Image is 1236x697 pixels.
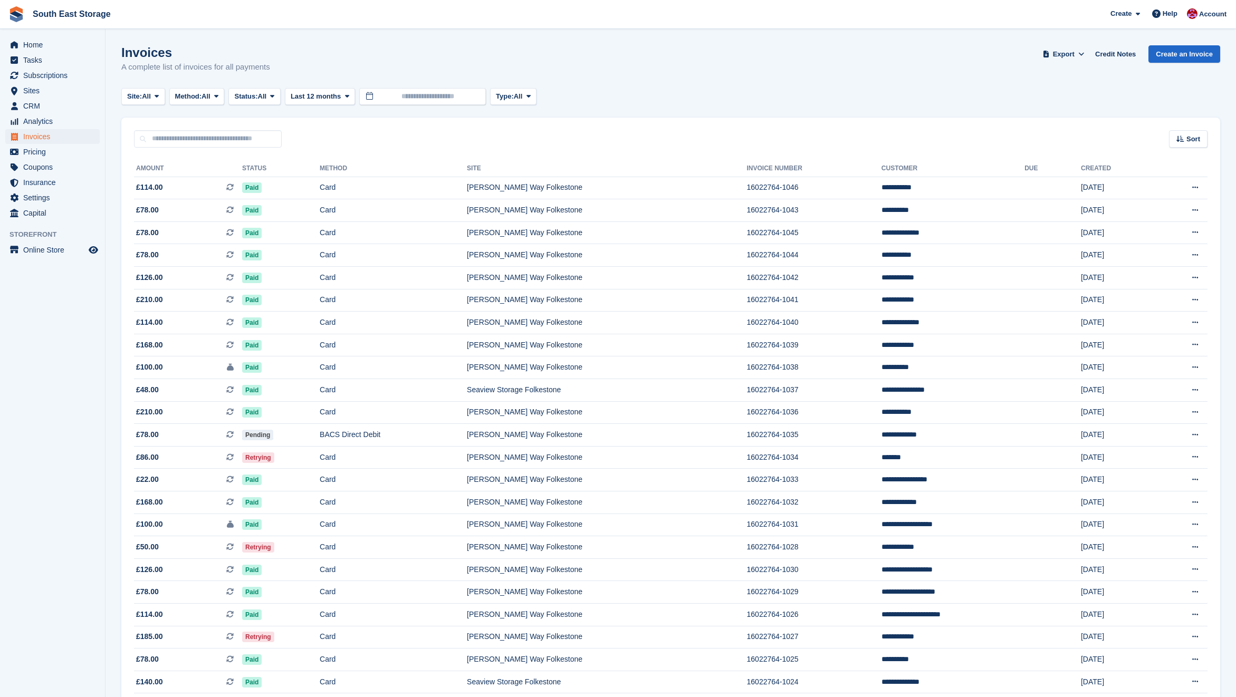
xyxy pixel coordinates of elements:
[136,676,163,688] span: £140.00
[320,267,467,289] td: Card
[242,273,262,283] span: Paid
[23,83,87,98] span: Sites
[136,541,159,553] span: £50.00
[5,206,100,220] a: menu
[23,68,87,83] span: Subscriptions
[1091,45,1140,63] a: Credit Notes
[242,677,262,688] span: Paid
[1081,267,1154,289] td: [DATE]
[1081,312,1154,334] td: [DATE]
[747,289,882,312] td: 16022764-1041
[242,317,262,328] span: Paid
[5,83,100,98] a: menu
[1024,160,1081,177] th: Due
[1081,160,1154,177] th: Created
[127,91,142,102] span: Site:
[23,53,87,67] span: Tasks
[1081,626,1154,648] td: [DATE]
[242,542,274,553] span: Retrying
[242,654,262,665] span: Paid
[1187,8,1197,19] img: Roger Norris
[5,99,100,113] a: menu
[747,626,882,648] td: 16022764-1027
[121,61,270,73] p: A complete list of invoices for all payments
[136,406,163,418] span: £210.00
[23,206,87,220] span: Capital
[5,68,100,83] a: menu
[747,244,882,267] td: 16022764-1044
[467,469,746,491] td: [PERSON_NAME] Way Folkestone
[320,514,467,536] td: Card
[136,654,159,665] span: £78.00
[747,221,882,244] td: 16022764-1045
[28,5,115,23] a: South East Storage
[467,514,746,536] td: [PERSON_NAME] Way Folkestone
[1081,514,1154,536] td: [DATE]
[202,91,210,102] span: All
[747,648,882,671] td: 16022764-1025
[747,334,882,356] td: 16022764-1039
[242,609,262,620] span: Paid
[747,558,882,581] td: 16022764-1030
[136,564,163,575] span: £126.00
[1199,9,1227,20] span: Account
[1148,45,1220,63] a: Create an Invoice
[467,424,746,447] td: [PERSON_NAME] Way Folkestone
[136,205,159,216] span: £78.00
[467,379,746,402] td: Seaview Storage Folkestone
[320,244,467,267] td: Card
[1081,244,1154,267] td: [DATE]
[136,272,163,283] span: £126.00
[136,429,159,440] span: £78.00
[320,603,467,626] td: Card
[467,446,746,469] td: [PERSON_NAME] Way Folkestone
[320,446,467,469] td: Card
[136,317,163,328] span: £114.00
[467,221,746,244] td: [PERSON_NAME] Way Folkestone
[1081,648,1154,671] td: [DATE]
[747,446,882,469] td: 16022764-1034
[467,401,746,424] td: [PERSON_NAME] Way Folkestone
[467,356,746,379] td: [PERSON_NAME] Way Folkestone
[242,632,274,642] span: Retrying
[467,491,746,514] td: [PERSON_NAME] Way Folkestone
[320,626,467,648] td: Card
[320,401,467,424] td: Card
[1081,491,1154,514] td: [DATE]
[242,385,262,395] span: Paid
[467,334,746,356] td: [PERSON_NAME] Way Folkestone
[467,648,746,671] td: [PERSON_NAME] Way Folkestone
[320,469,467,491] td: Card
[242,565,262,575] span: Paid
[320,289,467,312] td: Card
[320,424,467,447] td: BACS Direct Debit
[1163,8,1177,19] span: Help
[1081,536,1154,559] td: [DATE]
[5,37,100,52] a: menu
[242,407,262,418] span: Paid
[242,295,262,305] span: Paid
[1081,199,1154,222] td: [DATE]
[136,609,163,620] span: £114.00
[1081,221,1154,244] td: [DATE]
[320,536,467,559] td: Card
[228,88,280,105] button: Status: All
[1081,401,1154,424] td: [DATE]
[747,160,882,177] th: Invoice Number
[242,587,262,597] span: Paid
[747,401,882,424] td: 16022764-1036
[467,312,746,334] td: [PERSON_NAME] Way Folkestone
[747,603,882,626] td: 16022764-1026
[5,114,100,129] a: menu
[258,91,267,102] span: All
[747,581,882,604] td: 16022764-1029
[169,88,225,105] button: Method: All
[1081,356,1154,379] td: [DATE]
[496,91,514,102] span: Type:
[136,631,163,642] span: £185.00
[285,88,355,105] button: Last 12 months
[320,334,467,356] td: Card
[136,182,163,193] span: £114.00
[23,99,87,113] span: CRM
[467,581,746,604] td: [PERSON_NAME] Way Folkestone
